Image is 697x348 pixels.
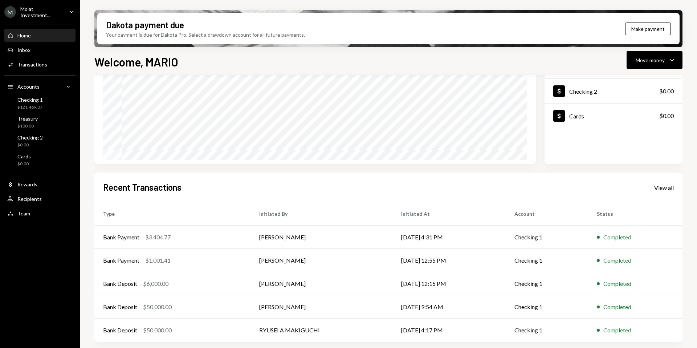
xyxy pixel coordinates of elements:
th: Initiated At [392,202,506,226]
td: [PERSON_NAME] [250,295,392,319]
a: View all [654,183,674,191]
div: Checking 1 [17,97,43,103]
div: $0.00 [659,112,674,120]
th: Status [588,202,682,226]
h2: Recent Transactions [103,181,182,193]
h1: Welcome, MARIO [94,54,178,69]
td: [PERSON_NAME] [250,226,392,249]
div: Molat Investment... [20,6,63,18]
a: Inbox [4,43,76,56]
a: Accounts [4,80,76,93]
div: M [4,6,16,18]
th: Initiated By [250,202,392,226]
div: Home [17,32,31,39]
a: Transactions [4,58,76,71]
div: Bank Deposit [103,326,137,335]
div: Completed [603,279,631,288]
div: $6,000.00 [143,279,168,288]
div: $100.00 [17,123,38,129]
div: Dakota payment due [106,19,184,31]
div: $0.00 [659,87,674,96]
a: Checking 2$0.00 [545,79,682,103]
div: $121,469.07 [17,104,43,110]
div: Inbox [17,47,30,53]
div: Completed [603,256,631,265]
td: [DATE] 9:54 AM [392,295,506,319]
div: $3,404.77 [145,233,171,242]
button: Make payment [625,23,671,35]
a: Home [4,29,76,42]
div: Completed [603,303,631,311]
div: Treasury [17,116,38,122]
div: Checking 2 [17,134,43,141]
a: Cards$0.00 [545,104,682,128]
td: Checking 1 [506,226,588,249]
td: [DATE] 4:17 PM [392,319,506,342]
td: [PERSON_NAME] [250,272,392,295]
div: $0.00 [17,142,43,148]
td: RYUSEI A MAKIGUCHI [250,319,392,342]
a: Checking 2$0.00 [4,132,76,150]
div: Bank Deposit [103,279,137,288]
a: Rewards [4,178,76,191]
div: $50,000.00 [143,303,172,311]
div: Recipients [17,196,42,202]
div: Bank Deposit [103,303,137,311]
div: Cards [17,153,31,159]
td: [PERSON_NAME] [250,249,392,272]
th: Type [94,202,250,226]
div: Move money [636,56,665,64]
a: Checking 1$121,469.07 [4,94,76,112]
div: Cards [569,113,584,120]
td: Checking 1 [506,272,588,295]
td: Checking 1 [506,295,588,319]
div: View all [654,184,674,191]
th: Account [506,202,588,226]
td: [DATE] 12:15 PM [392,272,506,295]
td: [DATE] 12:55 PM [392,249,506,272]
a: Treasury$100.00 [4,113,76,131]
div: Checking 2 [569,88,597,95]
div: $0.00 [17,161,31,167]
div: Bank Payment [103,256,139,265]
td: Checking 1 [506,249,588,272]
div: Bank Payment [103,233,139,242]
td: Checking 1 [506,319,588,342]
a: Team [4,207,76,220]
div: Completed [603,233,631,242]
div: Team [17,210,30,217]
div: Completed [603,326,631,335]
div: Rewards [17,181,37,187]
div: $1,001.41 [145,256,171,265]
div: Accounts [17,84,40,90]
a: Cards$0.00 [4,151,76,169]
a: Recipients [4,192,76,205]
td: [DATE] 4:31 PM [392,226,506,249]
div: $50,000.00 [143,326,172,335]
div: Your payment is due for Dakota Pro. Select a drawdown account for all future payments. [106,31,305,39]
button: Move money [627,51,682,69]
div: Transactions [17,61,47,68]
